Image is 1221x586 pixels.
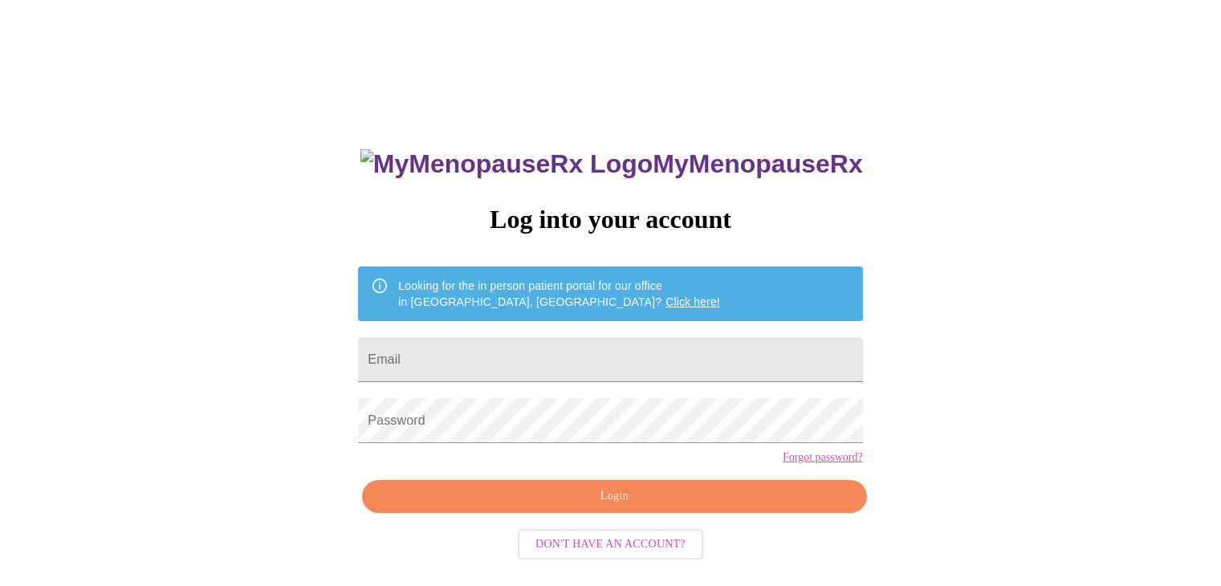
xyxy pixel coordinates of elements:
[360,149,863,179] h3: MyMenopauseRx
[783,451,863,464] a: Forgot password?
[398,271,720,316] div: Looking for the in person patient portal for our office in [GEOGRAPHIC_DATA], [GEOGRAPHIC_DATA]?
[665,295,720,308] a: Click here!
[360,149,653,179] img: MyMenopauseRx Logo
[514,535,707,549] a: Don't have an account?
[362,480,866,513] button: Login
[535,535,686,555] span: Don't have an account?
[381,486,848,507] span: Login
[358,205,862,234] h3: Log into your account
[518,529,703,560] button: Don't have an account?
